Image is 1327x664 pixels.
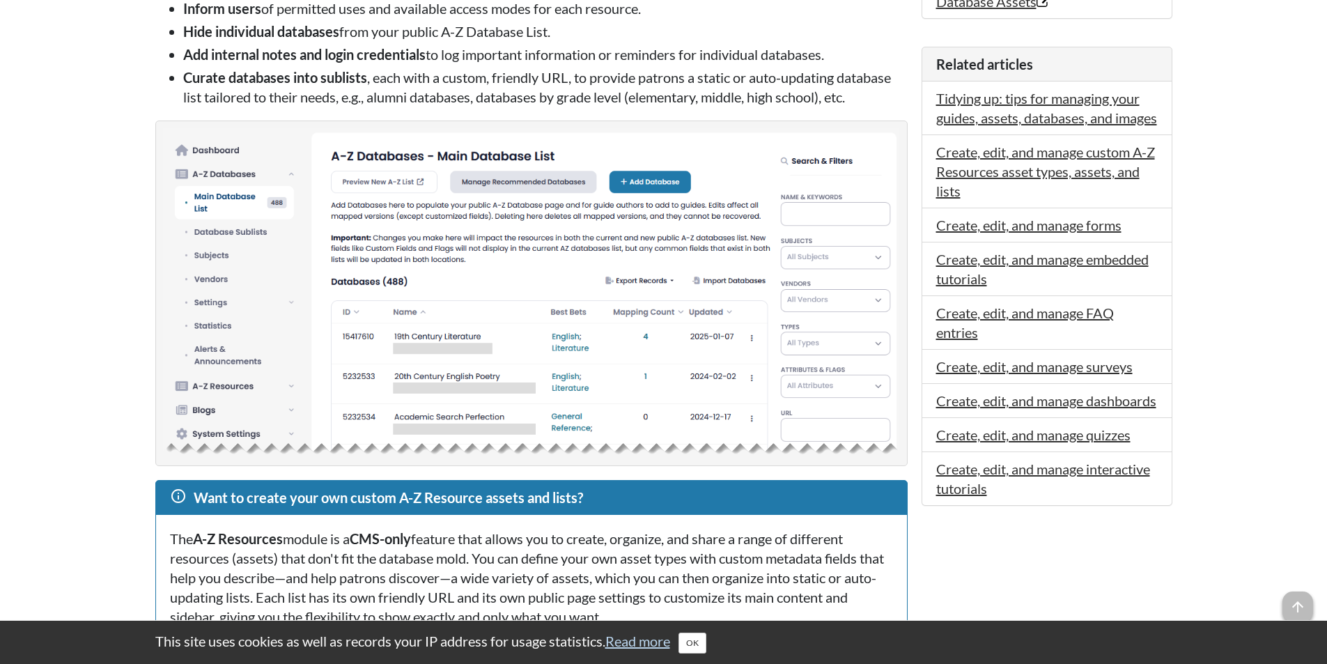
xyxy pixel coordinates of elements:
[194,489,583,506] span: Want to create your own custom A-Z Resource assets and lists?
[605,633,670,649] a: Read more
[141,631,1186,654] div: This site uses cookies as well as records your IP address for usage statistics.
[936,251,1149,287] a: Create, edit, and manage embedded tutorials
[183,23,339,40] strong: Hide individual databases
[183,68,908,107] li: , each with a custom, friendly URL, to provide patrons a static or auto-updating database list ta...
[170,488,187,504] span: info
[936,90,1157,126] a: Tidying up: tips for managing your guides, assets, databases, and images
[183,45,908,64] li: to log important information or reminders for individual databases.
[193,530,283,547] strong: A-Z Resources
[163,128,900,458] img: Managing the AZ list
[1282,593,1313,610] a: arrow_upward
[1282,592,1313,622] span: arrow_upward
[936,392,1156,409] a: Create, edit, and manage dashboards
[350,530,411,547] strong: CMS-only
[183,46,426,63] strong: Add internal notes and login credentials
[936,461,1150,497] a: Create, edit, and manage interactive tutorials
[936,358,1133,375] a: Create, edit, and manage surveys
[936,304,1114,341] a: Create, edit, and manage FAQ entries
[936,217,1122,233] a: Create, edit, and manage forms
[183,69,367,86] strong: Curate databases into sublists
[183,22,908,41] li: from your public A-Z Database List.
[936,56,1033,72] span: Related articles
[936,144,1155,199] a: Create, edit, and manage custom A-Z Resources asset types, assets, and lists
[678,633,706,654] button: Close
[170,529,893,626] p: The module is a feature that allows you to create, organize, and share a range of different resou...
[936,426,1131,443] a: Create, edit, and manage quizzes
